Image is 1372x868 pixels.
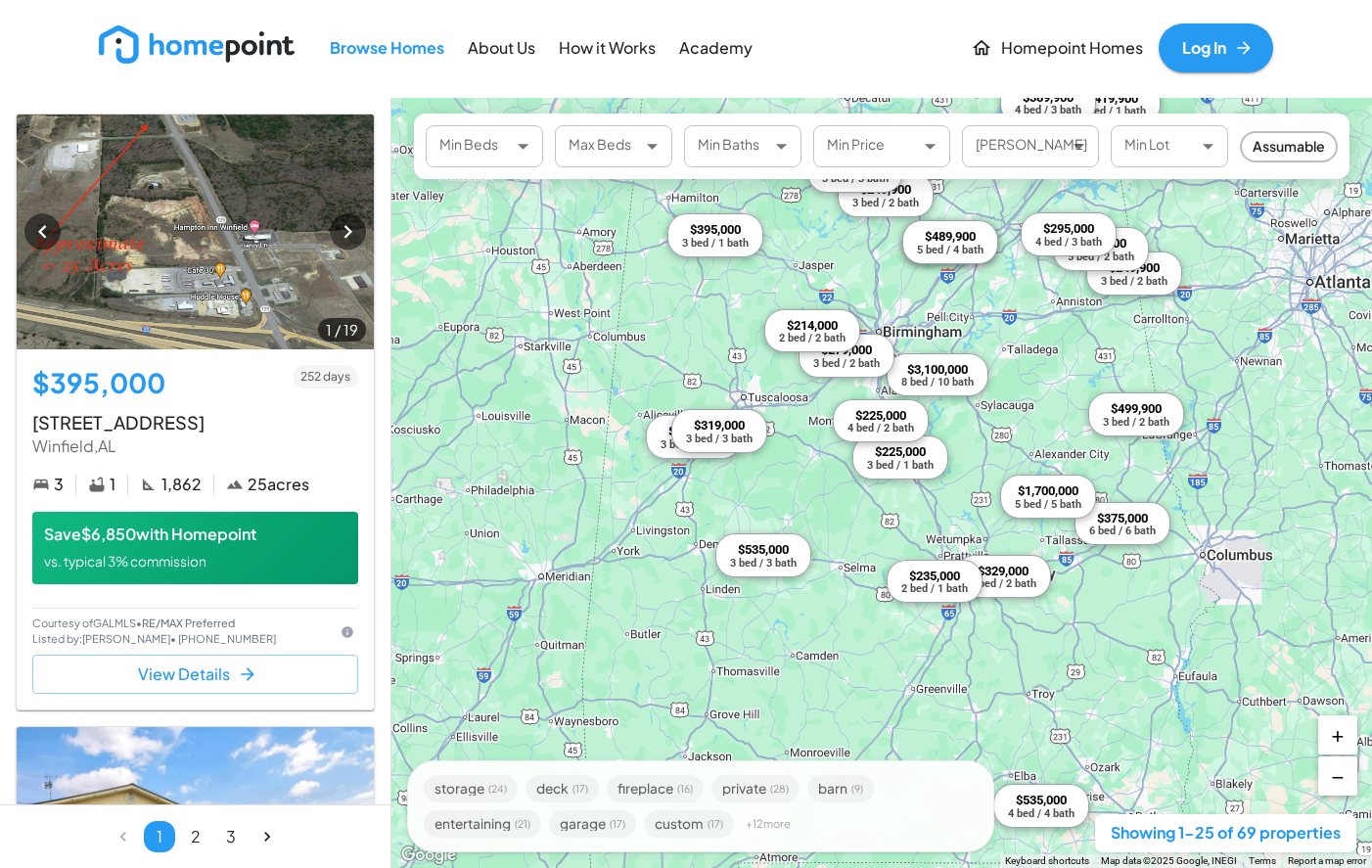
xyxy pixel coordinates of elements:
[1111,822,1341,845] p: Showing 1-25 of 69 properties
[711,775,800,802] div: private(28)
[730,557,797,568] div: 3 bed / 3 bath
[1015,498,1081,509] div: 5 bed / 5 bath
[488,784,507,794] span: ( 24 )
[847,407,914,423] div: $225,000
[807,775,874,802] div: barn(9)
[610,819,625,829] span: ( 17 )
[424,775,518,802] div: storage(24)
[1035,220,1102,236] div: $295,000
[32,435,358,458] p: Winfield , AL
[917,244,983,254] div: 5 bed / 4 bath
[99,25,295,64] img: new_logo_light.png
[770,784,789,794] span: ( 28 )
[551,25,663,69] a: How it Works
[32,631,329,648] p: Listed by: [PERSON_NAME] • [PHONE_NUMBER]
[867,444,934,460] div: $225,000
[679,37,753,60] p: Academy
[1008,793,1075,808] div: $535,000
[1079,106,1146,116] div: 2 bed / 1 bath
[17,114,374,349] img: 6358 State Highway 129
[252,821,283,852] button: Go to next page
[1288,855,1366,866] a: Report a map error
[1005,854,1089,868] button: Keyboard shortcuts
[572,784,588,794] span: ( 17 )
[536,782,569,796] span: deck
[161,474,202,496] p: 1,862
[1089,525,1156,536] div: 6 bed / 6 bath
[32,409,358,435] p: [STREET_ADDRESS]
[1068,251,1134,261] div: 5 bed / 2 bath
[32,655,358,694] button: View Details
[901,361,974,377] div: $3,100,000
[1008,807,1075,818] div: 4 bed / 4 bath
[468,37,535,60] p: About Us
[847,423,914,434] div: 4 bed / 2 bath
[970,563,1036,578] div: $329,000
[901,568,968,583] div: $235,000
[970,578,1036,589] div: 3 bed / 2 bath
[526,775,599,802] div: deck(17)
[1318,756,1357,796] button: −
[730,542,797,558] div: $535,000
[746,818,791,829] span: + 12 more
[708,819,723,829] span: ( 17 )
[1103,416,1169,427] div: 3 bed / 2 bath
[617,782,673,796] span: fireplace
[293,368,358,386] span: 252 days
[1079,90,1146,106] div: $419,900
[867,459,934,470] div: 3 bed / 1 bath
[322,25,452,69] a: Browse Homes
[813,357,880,368] div: 3 bed / 2 bath
[32,617,329,630] p: Courtesy of GALMLS •
[515,819,530,829] span: ( 21 )
[901,583,968,594] div: 2 bed / 1 bath
[215,821,247,852] button: Go to page 3
[1103,401,1169,417] div: $499,900
[1001,37,1143,60] p: Homepoint Homes
[1015,105,1081,115] div: 4 bed / 3 bath
[180,821,211,852] button: Go to page 2
[1249,855,1276,866] a: Terms (opens in new tab)
[1240,131,1338,162] div: Assumable
[661,424,727,439] div: $291,400
[1159,23,1273,72] a: Log In
[686,418,753,434] div: $319,000
[963,23,1151,72] a: Homepoint Homes
[671,25,760,69] a: Academy
[822,173,889,184] div: 3 bed / 3 bath
[917,229,983,245] div: $489,900
[1101,275,1167,286] div: 3 bed / 2 bath
[106,821,286,852] nav: pagination navigation
[1242,136,1336,157] span: Assumable
[54,474,64,496] p: 3
[330,37,444,60] p: Browse Homes
[682,222,749,238] div: $395,000
[110,474,115,496] p: 1
[682,237,749,248] div: 3 bed / 1 bath
[560,817,606,831] span: garage
[1101,855,1237,866] span: Map data ©2025 Google, INEGI
[318,319,366,341] span: 1 / 19
[1318,715,1357,754] button: +
[779,333,846,343] div: 2 bed / 2 bath
[818,782,847,796] span: barn
[424,810,541,838] div: entertaining(21)
[852,197,919,207] div: 3 bed / 2 bath
[779,317,846,333] div: $214,000
[248,474,309,496] p: 25 acres
[434,817,511,831] span: entertaining
[1089,510,1156,525] div: $375,000
[1015,483,1081,499] div: $1,700,000
[661,439,727,450] div: 3 bed / 2 bath
[434,782,484,796] span: storage
[686,433,753,443] div: 3 bed / 3 bath
[559,37,656,60] p: How it Works
[851,784,863,794] span: ( 9 )
[607,775,704,802] div: fireplace(16)
[901,377,974,388] div: 8 bed / 10 bath
[722,782,766,796] span: private
[142,617,235,629] span: RE/MAX Preferred
[655,817,704,831] span: custom
[396,843,461,868] img: Google
[44,524,346,546] p: Save $6,850 with Homepoint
